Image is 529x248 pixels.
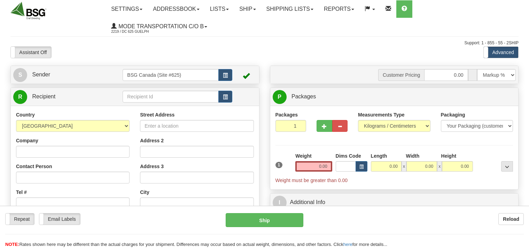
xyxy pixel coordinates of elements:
[13,90,110,104] a: R Recipient
[503,216,519,222] b: Reload
[5,242,19,247] span: NOTE:
[16,137,38,144] label: Company
[32,93,55,99] span: Recipient
[39,213,80,225] label: Email Labels
[336,152,361,159] label: Dims Code
[140,120,254,132] input: Enter a location
[261,0,319,18] a: Shipping lists
[234,0,261,18] a: Ship
[501,161,513,172] div: ...
[106,18,212,35] a: Mode Transportation c/o B 2219 / DC 625 Guelph
[402,161,406,172] span: x
[13,68,123,82] a: S Sender
[140,137,164,144] label: Address 2
[371,152,387,159] label: Length
[291,93,316,99] span: Packages
[13,68,27,82] span: S
[13,90,27,104] span: R
[406,152,420,159] label: Width
[140,111,174,118] label: Street Address
[226,213,303,227] button: Ship
[123,91,218,103] input: Recipient Id
[273,195,516,210] a: IAdditional Info
[16,111,35,118] label: Country
[498,213,524,225] button: Reload
[10,40,519,46] div: Support: 1 - 855 - 55 - 2SHIP
[16,163,52,170] label: Contact Person
[275,111,298,118] label: Packages
[358,111,405,118] label: Measurements Type
[106,0,148,18] a: Settings
[295,152,311,159] label: Weight
[6,213,34,225] label: Repeat
[319,0,359,18] a: Reports
[484,47,518,58] label: Advanced
[273,196,287,210] span: I
[343,242,352,247] a: here
[273,90,287,104] span: P
[123,69,218,81] input: Sender Id
[378,69,424,81] span: Customer Pricing
[205,0,234,18] a: Lists
[273,90,516,104] a: P Packages
[513,88,528,159] iframe: chat widget
[11,47,51,58] label: Assistant Off
[111,28,163,35] span: 2219 / DC 625 Guelph
[16,189,27,196] label: Tel #
[275,178,348,183] span: Weight must be greater than 0.00
[275,162,283,168] span: 1
[10,2,46,20] img: logo2219.jpg
[140,163,164,170] label: Address 3
[148,0,205,18] a: Addressbook
[441,152,457,159] label: Height
[117,23,204,29] span: Mode Transportation c/o B
[437,161,442,172] span: x
[140,189,149,196] label: City
[32,72,50,77] span: Sender
[441,111,465,118] label: Packaging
